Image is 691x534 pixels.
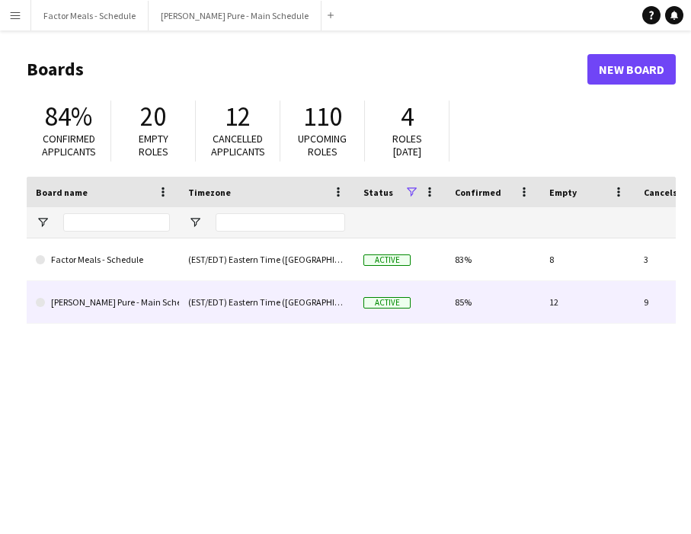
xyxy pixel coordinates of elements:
div: 12 [540,281,635,323]
a: New Board [587,54,676,85]
div: 85% [446,281,540,323]
span: Cancelled applicants [211,132,265,158]
span: 20 [140,100,166,133]
button: [PERSON_NAME] Pure - Main Schedule [149,1,322,30]
span: Board name [36,187,88,198]
div: 83% [446,238,540,280]
input: Board name Filter Input [63,213,170,232]
span: Confirmed applicants [42,132,96,158]
span: 84% [45,100,92,133]
div: 8 [540,238,635,280]
span: Roles [DATE] [392,132,422,158]
span: Active [363,297,411,309]
div: (EST/EDT) Eastern Time ([GEOGRAPHIC_DATA] & [GEOGRAPHIC_DATA]) [179,238,354,280]
h1: Boards [27,58,587,81]
span: 110 [303,100,342,133]
span: Cancels [644,187,677,198]
a: Factor Meals - Schedule [36,238,170,281]
div: (EST/EDT) Eastern Time ([GEOGRAPHIC_DATA] & [GEOGRAPHIC_DATA]) [179,281,354,323]
span: Upcoming roles [298,132,347,158]
span: Confirmed [455,187,501,198]
a: [PERSON_NAME] Pure - Main Schedule [36,281,170,324]
button: Open Filter Menu [188,216,202,229]
button: Factor Meals - Schedule [31,1,149,30]
span: Timezone [188,187,231,198]
span: 12 [225,100,251,133]
span: Active [363,254,411,266]
span: Empty roles [139,132,168,158]
button: Open Filter Menu [36,216,50,229]
input: Timezone Filter Input [216,213,345,232]
span: Status [363,187,393,198]
span: Empty [549,187,577,198]
span: 4 [401,100,414,133]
